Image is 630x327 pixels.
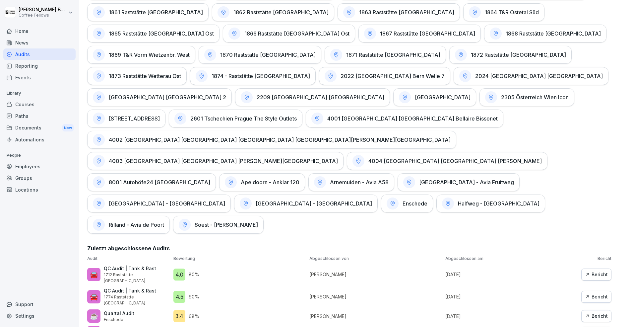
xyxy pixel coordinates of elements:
[244,30,349,37] h1: 1866 Raststätte [GEOGRAPHIC_DATA] Ost
[87,256,170,262] p: Audit
[19,13,67,18] p: Coffee Fellows
[189,293,199,300] p: 90 %
[419,179,514,186] h1: [GEOGRAPHIC_DATA] - Avia Fruitweg
[109,115,160,122] h1: [STREET_ADDRESS]
[104,265,170,272] p: QC Audit | Tank & Rast
[506,30,601,37] h1: 1868 Raststätte [GEOGRAPHIC_DATA]
[173,291,185,303] div: 4.5
[87,25,220,42] a: 1865 Raststätte [GEOGRAPHIC_DATA] Ost
[3,150,76,161] p: People
[3,25,76,37] a: Home
[109,136,451,143] h1: 4002 [GEOGRAPHIC_DATA] [GEOGRAPHIC_DATA] [GEOGRAPHIC_DATA] [GEOGRAPHIC_DATA][PERSON_NAME][GEOGRAP...
[104,272,170,284] p: 1712 Raststätte [GEOGRAPHIC_DATA]
[380,30,475,37] h1: 1867 Raststätte [GEOGRAPHIC_DATA]
[109,30,214,37] h1: 1865 Raststätte [GEOGRAPHIC_DATA] Ost
[109,9,203,16] h1: 1861 Raststätte [GEOGRAPHIC_DATA]
[3,122,76,134] a: DocumentsNew
[190,67,316,85] a: 1874 - Raststätte [GEOGRAPHIC_DATA]
[234,195,378,212] a: [GEOGRAPHIC_DATA] - [GEOGRAPHIC_DATA]
[3,310,76,322] a: Settings
[109,221,164,228] h1: Rilland - Avia de Poort
[330,179,389,186] h1: Arnemuiden - Avia A58
[173,216,264,234] a: Soest - [PERSON_NAME]
[19,7,67,13] p: [PERSON_NAME] Boele
[109,158,338,164] h1: 4003 [GEOGRAPHIC_DATA] [GEOGRAPHIC_DATA] [PERSON_NAME][GEOGRAPHIC_DATA]
[484,25,606,42] a: 1868 Raststätte [GEOGRAPHIC_DATA]
[359,9,454,16] h1: 1863 Raststätte [GEOGRAPHIC_DATA]
[398,173,520,191] a: [GEOGRAPHIC_DATA] - Avia Fruitweg
[449,46,572,64] a: 1872 Raststätte [GEOGRAPHIC_DATA]
[87,88,232,106] a: [GEOGRAPHIC_DATA] [GEOGRAPHIC_DATA] 2
[3,60,76,72] a: Reporting
[223,25,355,42] a: 1866 Raststätte [GEOGRAPHIC_DATA] Ost
[104,287,170,294] p: QC Audit | Tank & Rast
[3,298,76,310] div: Support
[403,200,427,207] h1: Enschede
[189,313,199,320] p: 68 %
[3,88,76,99] p: Library
[309,271,442,278] p: [PERSON_NAME]
[87,46,195,64] a: 1869 T&R Vorm Wietzenbr. West
[3,110,76,122] a: Paths
[87,195,231,212] a: [GEOGRAPHIC_DATA] - [GEOGRAPHIC_DATA]
[454,67,608,85] a: 2024 [GEOGRAPHIC_DATA] [GEOGRAPHIC_DATA]
[327,115,498,122] h1: 4001 [GEOGRAPHIC_DATA] [GEOGRAPHIC_DATA] Bellaire Bissonet
[309,293,442,300] p: [PERSON_NAME]
[3,48,76,60] a: Audits
[235,88,390,106] a: 2209 [GEOGRAPHIC_DATA] [GEOGRAPHIC_DATA]
[3,134,76,145] a: Automations
[87,131,456,149] a: 4002 [GEOGRAPHIC_DATA] [GEOGRAPHIC_DATA] [GEOGRAPHIC_DATA] [GEOGRAPHIC_DATA][PERSON_NAME][GEOGRAP...
[173,269,185,281] div: 4.0
[87,110,165,127] a: [STREET_ADDRESS]
[173,310,185,322] div: 3.4
[341,73,445,79] h1: 2022 [GEOGRAPHIC_DATA] Bern Welle 7
[169,110,302,127] a: 2601 Tschechien Prague The Style Outlets
[189,271,199,278] p: 80 %
[104,317,134,323] p: Enschede
[3,99,76,110] div: Courses
[87,216,170,234] a: Rilland - Avia de Poort
[87,244,611,252] h2: Zuletzt abgeschlossene Audits
[3,161,76,172] a: Employees
[581,291,611,303] a: Bericht
[3,184,76,196] a: Locations
[346,51,440,58] h1: 1871 Raststätte [GEOGRAPHIC_DATA]
[581,269,611,281] a: Bericht
[458,200,539,207] h1: Halfweg - [GEOGRAPHIC_DATA]
[104,310,134,317] p: Quartal Audit
[445,293,578,300] p: [DATE]
[3,172,76,184] a: Groups
[319,67,450,85] a: 2022 [GEOGRAPHIC_DATA] Bern Welle 7
[585,312,608,320] div: Bericht
[233,9,329,16] h1: 1862 Raststätte [GEOGRAPHIC_DATA]
[62,124,74,132] div: New
[338,3,460,21] a: 1863 Raststätte [GEOGRAPHIC_DATA]
[212,73,310,79] h1: 1874 - Raststätte [GEOGRAPHIC_DATA]
[173,256,306,262] p: Bewertung
[475,73,603,79] h1: 2024 [GEOGRAPHIC_DATA] [GEOGRAPHIC_DATA]
[3,122,76,134] div: Documents
[87,173,216,191] a: 8001 Autohöfe24 [GEOGRAPHIC_DATA]
[463,3,544,21] a: 1864 T&R Ostetal Süd
[347,152,547,170] a: 4004 [GEOGRAPHIC_DATA] [GEOGRAPHIC_DATA] [PERSON_NAME]
[308,173,394,191] a: Arnemuiden - Avia A58
[109,179,210,186] h1: 8001 Autohöfe24 [GEOGRAPHIC_DATA]
[445,256,578,262] p: Abgeschlossen am
[109,200,225,207] h1: [GEOGRAPHIC_DATA] - [GEOGRAPHIC_DATA]
[90,270,98,280] p: 🚘
[257,94,384,101] h1: 2209 [GEOGRAPHIC_DATA] [GEOGRAPHIC_DATA]
[87,152,344,170] a: 4003 [GEOGRAPHIC_DATA] [GEOGRAPHIC_DATA] [PERSON_NAME][GEOGRAPHIC_DATA]
[436,195,545,212] a: Halfweg - [GEOGRAPHIC_DATA]
[104,294,170,306] p: 1774 Raststätte [GEOGRAPHIC_DATA]
[220,51,316,58] h1: 1870 Raststätte [GEOGRAPHIC_DATA]
[485,9,539,16] h1: 1864 T&R Ostetal Süd
[393,88,476,106] a: [GEOGRAPHIC_DATA]
[585,271,608,278] div: Bericht
[256,200,372,207] h1: [GEOGRAPHIC_DATA] - [GEOGRAPHIC_DATA]
[445,313,578,320] p: [DATE]
[219,173,305,191] a: Apeldoorn - Anklar 120
[479,88,574,106] a: 2305 Österreich Wien Icon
